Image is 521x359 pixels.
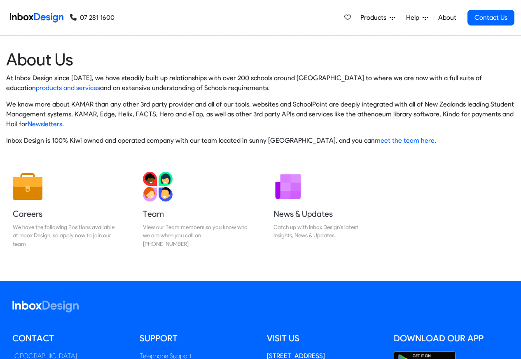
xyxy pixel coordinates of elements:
img: 2022_01_13_icon_job.svg [13,172,42,202]
div: View our Team members so you know who we are when you call on [PHONE_NUMBER] [143,223,248,248]
span: Help [406,13,423,23]
h5: Team [143,208,248,220]
span: Products [360,13,390,23]
p: We know more about KAMAR than any other 3rd party provider and all of our tools, websites and Sch... [6,100,515,129]
a: Products [357,9,398,26]
img: 2022_01_13_icon_team.svg [143,172,173,202]
img: 2022_01_12_icon_newsletter.svg [273,172,303,202]
a: News & Updates Catch up with Inbox Design's latest Insights, News & Updates. [267,165,385,255]
a: Team View our Team members so you know who we are when you call on [PHONE_NUMBER] [136,165,254,255]
h5: Download our App [394,332,509,345]
a: 07 281 1600 [70,13,114,23]
a: products and services [36,84,100,92]
a: Newsletters [28,120,62,128]
h5: Careers [13,208,117,220]
h5: News & Updates [273,208,378,220]
h5: Contact [12,332,127,345]
h5: Visit us [267,332,382,345]
h5: Support [140,332,255,345]
a: Contact Us [467,10,514,25]
a: About [436,9,458,26]
div: Catch up with Inbox Design's latest Insights, News & Updates. [273,223,378,240]
img: logo_inboxdesign_white.svg [12,301,79,313]
div: We have the following Positions available at Inbox Design, so apply now to join our team [13,223,117,248]
p: At Inbox Design since [DATE], we have steadily built up relationships with over 200 schools aroun... [6,73,515,93]
a: Help [403,9,431,26]
a: Careers We have the following Positions available at Inbox Design, so apply now to join our team [6,165,124,255]
heading: About Us [6,49,515,70]
p: Inbox Design is 100% Kiwi owned and operated company with our team located in sunny [GEOGRAPHIC_D... [6,136,515,146]
a: meet the team here [375,137,435,144]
